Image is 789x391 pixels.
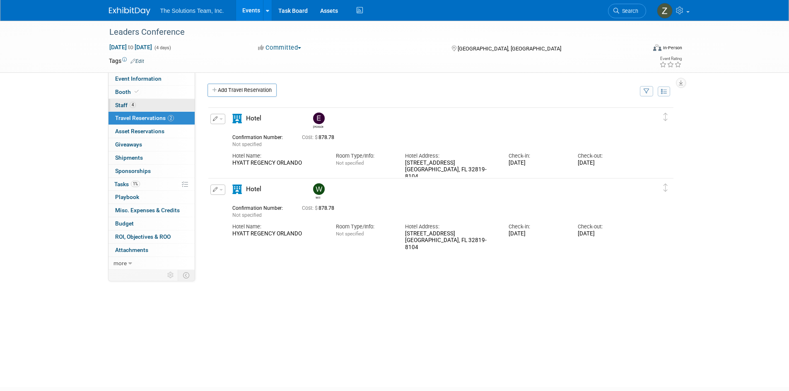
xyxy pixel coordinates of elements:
div: In-Person [663,45,682,51]
span: Not specified [336,231,364,237]
a: Misc. Expenses & Credits [109,204,195,217]
span: Shipments [115,154,143,161]
a: Shipments [109,151,195,164]
span: [DATE] [DATE] [109,43,152,51]
div: Hotel Address: [405,152,496,160]
div: HYATT REGENCY ORLANDO [232,160,323,167]
span: Booth [115,89,140,95]
span: Event Information [115,75,162,82]
span: Travel Reservations [115,115,174,121]
span: [GEOGRAPHIC_DATA], [GEOGRAPHIC_DATA] [458,46,561,52]
a: Travel Reservations2 [109,112,195,125]
span: (4 days) [154,45,171,50]
img: Eli Gooden [313,113,325,124]
a: Asset Reservations [109,125,195,138]
a: Edit [130,58,144,64]
div: [STREET_ADDRESS] [GEOGRAPHIC_DATA], FL 32819-8104 [405,230,496,251]
span: Attachments [115,247,148,253]
i: Booth reservation complete [135,89,139,94]
div: Room Type/Info: [336,152,393,160]
i: Hotel [232,185,242,194]
a: Add Travel Reservation [208,84,277,97]
td: Personalize Event Tab Strip [164,270,178,281]
div: Check-in: [509,223,565,230]
a: Budget [109,217,195,230]
div: [STREET_ADDRESS] [GEOGRAPHIC_DATA], FL 32819-8104 [405,160,496,180]
span: ROI, Objectives & ROO [115,233,171,240]
div: Check-out: [578,152,635,160]
span: Misc. Expenses & Credits [115,207,180,213]
i: Click and drag to move item [664,113,668,121]
div: Hotel Address: [405,223,496,230]
div: [DATE] [578,160,635,167]
i: Click and drag to move item [664,184,668,192]
div: Event Rating [659,57,682,61]
div: [DATE] [509,230,565,237]
span: more [113,260,127,266]
div: Hotel Name: [232,152,323,160]
td: Toggle Event Tabs [178,270,195,281]
i: Hotel [232,114,242,123]
span: Hotel [246,185,261,193]
a: Sponsorships [109,165,195,178]
span: Sponsorships [115,168,151,174]
span: Cost: $ [302,205,318,211]
td: Tags [109,57,144,65]
a: more [109,257,195,270]
div: Will Orzechowski [313,195,323,199]
span: Cost: $ [302,134,318,140]
a: Event Information [109,72,195,85]
div: Check-out: [578,223,635,230]
a: Giveaways [109,138,195,151]
div: Event Format [597,43,683,55]
a: Attachments [109,244,195,257]
img: Format-Inperson.png [653,44,661,51]
a: Staff4 [109,99,195,112]
span: 1% [131,181,140,187]
span: Staff [115,102,136,108]
a: Search [608,4,646,18]
img: ExhibitDay [109,7,150,15]
a: Booth [109,86,195,98]
span: Budget [115,220,134,227]
span: Not specified [232,142,262,147]
span: 878.78 [302,134,338,140]
a: Tasks1% [109,178,195,191]
img: Zavior Thmpson [657,3,673,19]
span: Search [619,8,638,14]
span: Tasks [114,181,140,187]
i: Filter by Traveler [644,89,649,94]
span: Not specified [232,212,262,218]
span: Asset Reservations [115,128,164,134]
div: Confirmation Number: [232,203,290,211]
div: Check-in: [509,152,565,160]
span: 4 [130,102,136,108]
a: ROI, Objectives & ROO [109,230,195,243]
div: Room Type/Info: [336,223,393,230]
div: Hotel Name: [232,223,323,230]
span: Hotel [246,115,261,122]
div: [DATE] [509,160,565,167]
span: 878.78 [302,205,338,211]
div: Confirmation Number: [232,132,290,141]
div: [DATE] [578,230,635,237]
button: Committed [255,43,304,52]
span: Playbook [115,194,139,200]
div: HYATT REGENCY ORLANDO [232,230,323,237]
div: Will Orzechowski [311,183,326,199]
span: 2 [168,115,174,121]
span: to [127,44,135,50]
div: Leaders Conference [106,25,634,40]
span: Giveaways [115,141,142,148]
a: Playbook [109,191,195,204]
div: Eli Gooden [311,113,326,129]
span: Not specified [336,160,364,166]
img: Will Orzechowski [313,183,325,195]
div: Eli Gooden [313,124,323,129]
span: The Solutions Team, Inc. [160,7,224,14]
